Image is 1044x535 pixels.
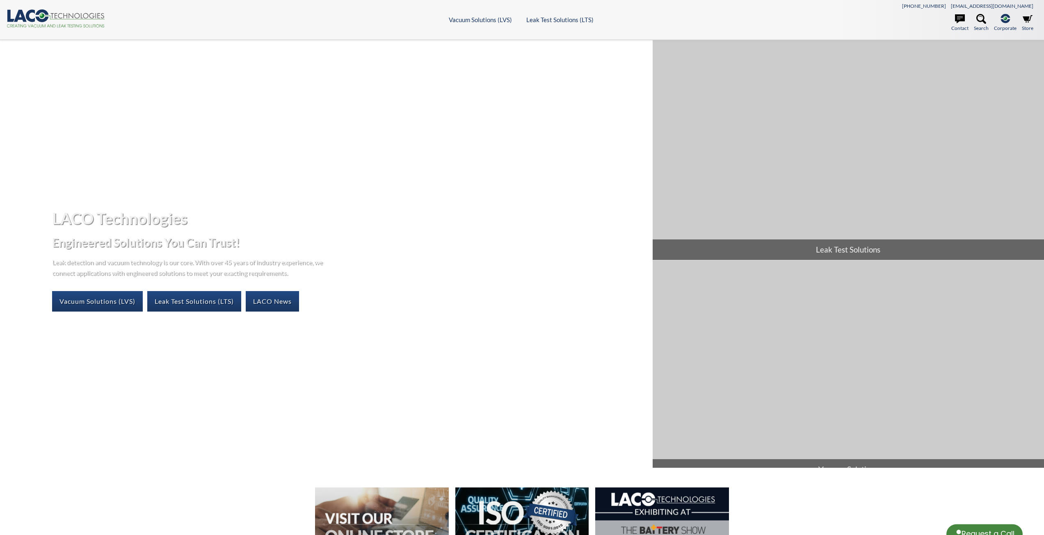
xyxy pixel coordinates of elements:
[52,208,646,228] h1: LACO Technologies
[653,260,1044,480] a: Vacuum Solutions
[526,16,594,23] a: Leak Test Solutions (LTS)
[246,291,299,312] a: LACO News
[449,16,512,23] a: Vacuum Solutions (LVS)
[52,291,143,312] a: Vacuum Solutions (LVS)
[147,291,241,312] a: Leak Test Solutions (LTS)
[951,14,969,32] a: Contact
[52,257,327,278] p: Leak detection and vacuum technology is our core. With over 45 years of industry experience, we c...
[653,459,1044,480] span: Vacuum Solutions
[1022,14,1033,32] a: Store
[902,3,946,9] a: [PHONE_NUMBER]
[951,3,1033,9] a: [EMAIL_ADDRESS][DOMAIN_NAME]
[653,40,1044,260] a: Leak Test Solutions
[653,239,1044,260] span: Leak Test Solutions
[974,14,989,32] a: Search
[994,24,1017,32] span: Corporate
[52,235,646,250] h2: Engineered Solutions You Can Trust!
